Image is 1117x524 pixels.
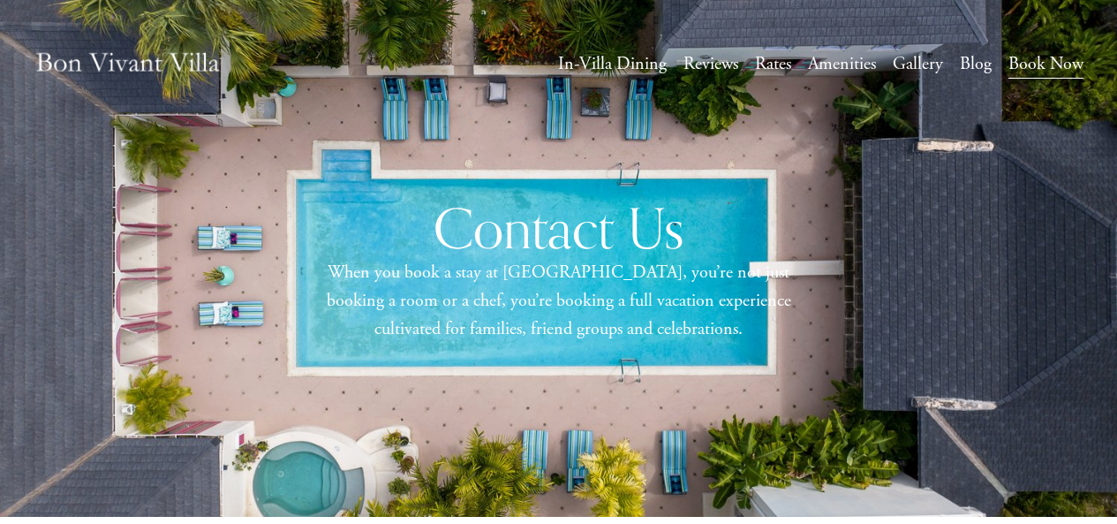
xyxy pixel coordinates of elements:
[343,194,774,262] h1: Contact Us
[683,49,738,80] a: Reviews
[808,49,876,80] a: Amenities
[1008,49,1083,80] a: Book Now
[298,259,819,344] p: When you book a stay at [GEOGRAPHIC_DATA], you’re not just booking a room or a chef, you’re booki...
[893,49,943,80] a: Gallery
[755,49,791,80] a: Rates
[34,34,222,96] img: Caribbean Vacation Rental | Bon Vivant Villa
[960,49,992,80] a: Blog
[558,49,667,80] a: In-Villa Dining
